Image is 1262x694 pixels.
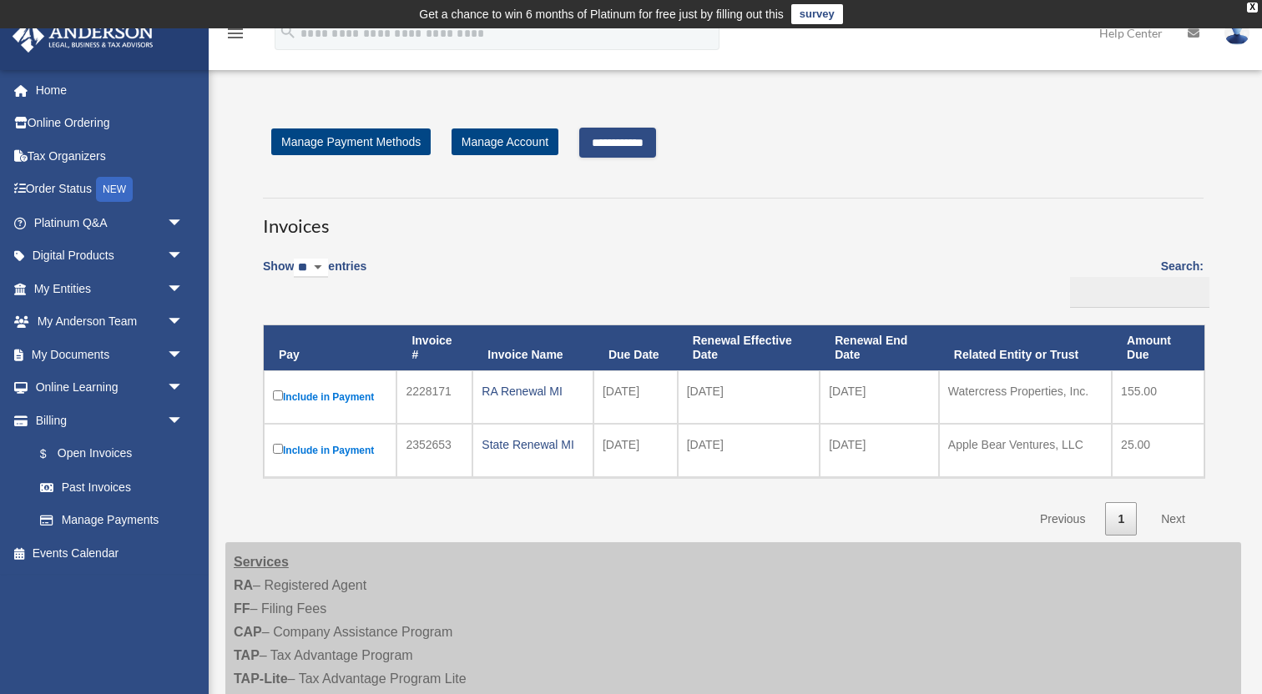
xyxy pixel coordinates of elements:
a: menu [225,29,245,43]
span: arrow_drop_down [167,371,200,405]
td: [DATE] [593,370,678,424]
div: RA Renewal MI [482,380,584,403]
strong: TAP-Lite [234,671,288,686]
div: Get a chance to win 6 months of Platinum for free just by filling out this [419,4,784,24]
td: [DATE] [678,370,820,424]
a: Manage Account [452,128,558,155]
td: [DATE] [678,424,820,477]
i: menu [225,23,245,43]
a: Manage Payment Methods [271,128,431,155]
strong: TAP [234,648,260,662]
input: Search: [1070,277,1209,309]
th: Invoice Name: activate to sort column ascending [472,325,593,370]
th: Invoice #: activate to sort column ascending [396,325,472,370]
th: Renewal Effective Date: activate to sort column ascending [678,325,820,370]
strong: Services [234,555,289,569]
a: Tax Organizers [12,139,209,173]
a: Billingarrow_drop_down [12,404,200,437]
input: Include in Payment [273,390,283,400]
th: Related Entity or Trust: activate to sort column ascending [939,325,1112,370]
a: My Entitiesarrow_drop_down [12,272,209,305]
div: NEW [96,177,133,202]
strong: FF [234,601,250,616]
th: Amount Due: activate to sort column ascending [1112,325,1204,370]
th: Due Date: activate to sort column ascending [593,325,678,370]
span: arrow_drop_down [167,239,200,274]
label: Include in Payment [273,440,387,460]
a: Manage Payments [23,504,200,537]
select: Showentries [294,259,328,278]
td: Watercress Properties, Inc. [939,370,1112,424]
a: My Anderson Teamarrow_drop_down [12,305,209,339]
label: Show entries [263,256,366,294]
td: [DATE] [593,424,678,477]
a: Past Invoices [23,470,200,504]
th: Renewal End Date: activate to sort column ascending [820,325,939,370]
span: arrow_drop_down [167,272,200,306]
label: Search: [1064,256,1204,308]
a: Online Learningarrow_drop_down [12,371,209,405]
i: search [279,23,297,41]
a: $Open Invoices [23,437,192,471]
a: Platinum Q&Aarrow_drop_down [12,206,209,239]
span: $ [49,444,58,465]
span: arrow_drop_down [167,206,200,240]
a: Events Calendar [12,536,209,570]
div: State Renewal MI [482,433,584,456]
a: Home [12,73,209,107]
a: Digital Productsarrow_drop_down [12,239,209,273]
td: Apple Bear Ventures, LLC [939,424,1112,477]
input: Include in Payment [273,444,283,454]
a: Online Ordering [12,107,209,140]
img: Anderson Advisors Platinum Portal [8,20,159,53]
a: My Documentsarrow_drop_down [12,338,209,371]
strong: RA [234,578,253,592]
td: 155.00 [1112,370,1204,424]
label: Include in Payment [273,387,387,407]
td: [DATE] [820,370,939,424]
strong: CAP [234,625,262,639]
a: 1 [1105,502,1137,536]
h3: Invoices [263,198,1204,239]
a: Previous [1027,502,1098,536]
td: 25.00 [1112,424,1204,477]
span: arrow_drop_down [167,404,200,438]
th: Pay: activate to sort column descending [264,325,396,370]
img: User Pic [1224,21,1249,45]
td: 2228171 [396,370,472,424]
div: close [1247,3,1258,13]
td: 2352653 [396,424,472,477]
a: Next [1148,502,1198,536]
td: [DATE] [820,424,939,477]
span: arrow_drop_down [167,338,200,372]
a: Order StatusNEW [12,173,209,207]
a: survey [791,4,843,24]
span: arrow_drop_down [167,305,200,339]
